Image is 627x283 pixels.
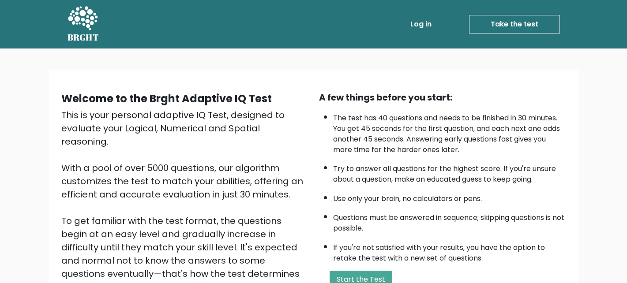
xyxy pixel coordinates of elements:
[333,189,566,204] li: Use only your brain, no calculators or pens.
[333,159,566,185] li: Try to answer all questions for the highest score. If you're unsure about a question, make an edu...
[407,15,435,33] a: Log in
[68,4,99,45] a: BRGHT
[319,91,566,104] div: A few things before you start:
[333,208,566,234] li: Questions must be answered in sequence; skipping questions is not possible.
[333,108,566,155] li: The test has 40 questions and needs to be finished in 30 minutes. You get 45 seconds for the firs...
[469,15,560,34] a: Take the test
[333,238,566,264] li: If you're not satisfied with your results, you have the option to retake the test with a new set ...
[68,32,99,43] h5: BRGHT
[61,91,272,106] b: Welcome to the Brght Adaptive IQ Test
